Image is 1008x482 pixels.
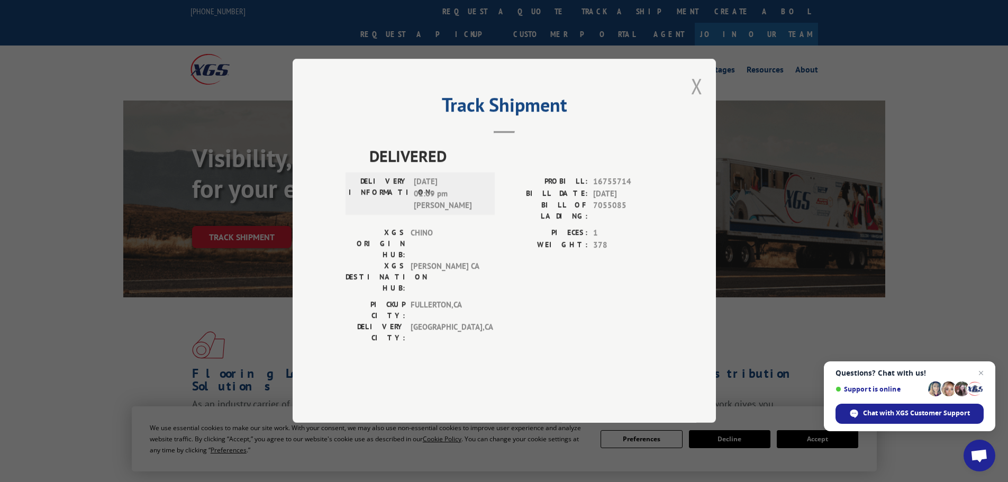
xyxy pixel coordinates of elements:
[836,369,984,377] span: Questions? Chat with us!
[504,188,588,200] label: BILL DATE:
[504,176,588,188] label: PROBILL:
[593,200,663,222] span: 7055085
[349,176,408,212] label: DELIVERY INFORMATION:
[593,188,663,200] span: [DATE]
[411,228,482,261] span: CHINO
[346,228,405,261] label: XGS ORIGIN HUB:
[863,408,970,418] span: Chat with XGS Customer Support
[411,322,482,344] span: [GEOGRAPHIC_DATA] , CA
[593,228,663,240] span: 1
[346,97,663,117] h2: Track Shipment
[369,144,663,168] span: DELIVERED
[504,228,588,240] label: PIECES:
[504,239,588,251] label: WEIGHT:
[964,440,995,471] div: Open chat
[836,385,924,393] span: Support is online
[414,176,485,212] span: [DATE] 01:09 pm [PERSON_NAME]
[593,176,663,188] span: 16755714
[346,299,405,322] label: PICKUP CITY:
[346,322,405,344] label: DELIVERY CITY:
[504,200,588,222] label: BILL OF LADING:
[691,72,703,100] button: Close modal
[975,367,987,379] span: Close chat
[593,239,663,251] span: 378
[411,261,482,294] span: [PERSON_NAME] CA
[346,261,405,294] label: XGS DESTINATION HUB:
[836,404,984,424] div: Chat with XGS Customer Support
[411,299,482,322] span: FULLERTON , CA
